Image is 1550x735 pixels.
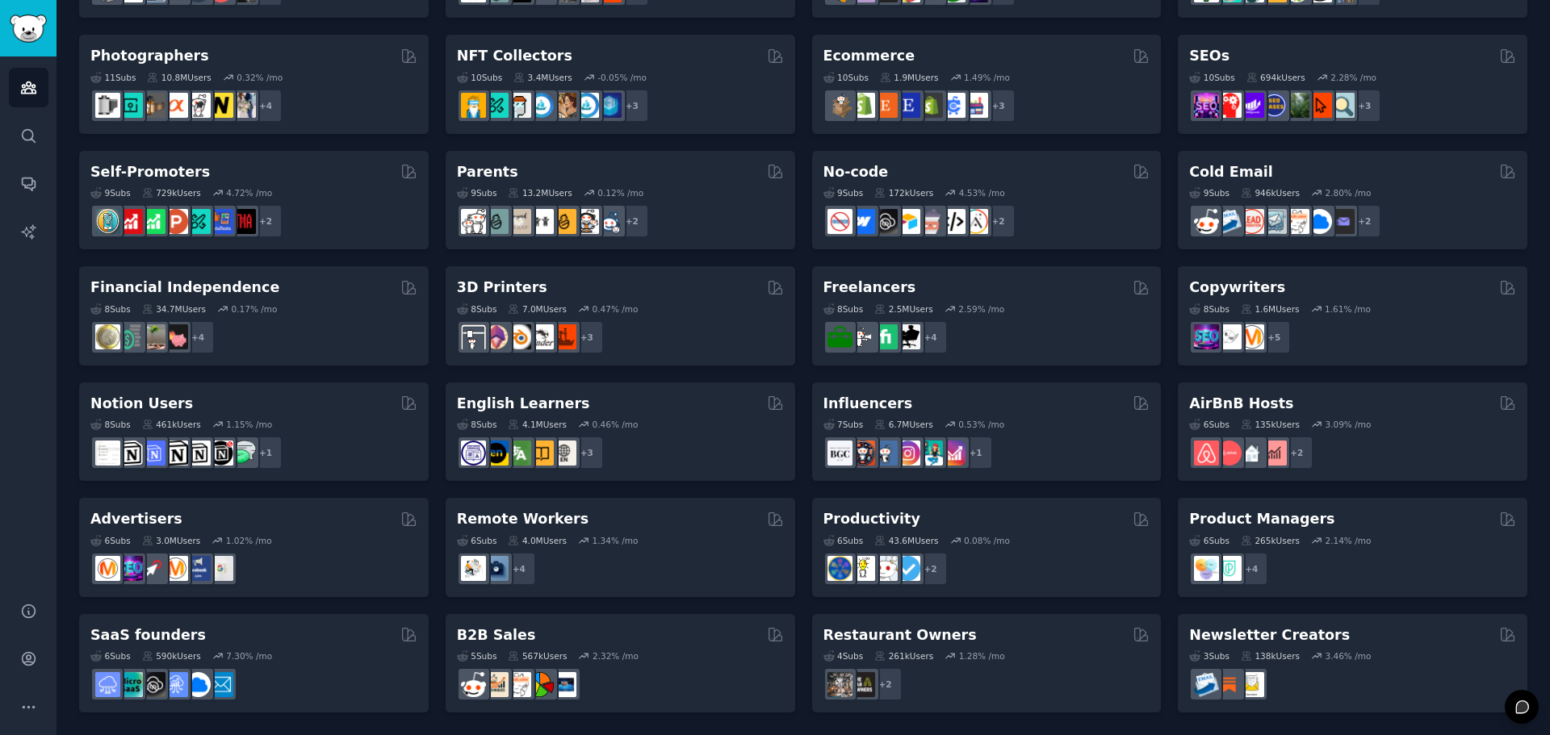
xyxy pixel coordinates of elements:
h2: Parents [457,162,518,182]
img: NotionPromote [231,441,256,466]
img: FacebookAds [186,556,211,581]
img: SaaSSales [163,672,188,697]
div: 3.09 % /mo [1325,419,1371,430]
div: 1.49 % /mo [964,72,1010,83]
div: 2.32 % /mo [593,650,639,662]
div: 4.72 % /mo [226,187,272,198]
img: nocodelowcode [918,209,943,234]
div: + 3 [570,320,604,354]
div: 2.14 % /mo [1325,535,1371,546]
img: SingleParents [484,209,509,234]
img: ProductHunters [163,209,188,234]
img: NoCodeSaaS [140,672,165,697]
img: restaurantowners [827,672,852,697]
img: BarOwners [850,672,875,697]
img: TechSEO [1217,93,1242,118]
div: + 2 [615,204,649,238]
img: SonyAlpha [163,93,188,118]
img: selfpromotion [140,209,165,234]
div: 4.53 % /mo [959,187,1005,198]
div: 1.15 % /mo [226,419,272,430]
h2: Copywriters [1189,278,1285,298]
div: 8 Sub s [90,303,131,315]
div: + 4 [914,320,948,354]
img: Notiontemplates [95,441,120,466]
img: Newsletters [1239,672,1264,697]
img: ender3 [529,324,554,349]
div: 1.6M Users [1241,303,1300,315]
img: Emailmarketing [1217,209,1242,234]
div: 4.1M Users [508,419,567,430]
img: FreeNotionTemplates [140,441,165,466]
img: NoCodeSaaS [873,209,898,234]
div: 261k Users [874,650,933,662]
div: + 3 [1347,89,1381,123]
h2: Remote Workers [457,509,589,529]
div: + 2 [249,204,283,238]
div: 9 Sub s [1189,187,1230,198]
img: B2BSaaS [186,672,211,697]
div: 13.2M Users [508,187,572,198]
img: Etsy [873,93,898,118]
div: 6 Sub s [457,535,497,546]
h2: Notion Users [90,394,193,414]
div: 135k Users [1241,419,1300,430]
h2: English Learners [457,394,590,414]
div: 0.47 % /mo [593,303,639,315]
h2: SEOs [1189,46,1230,66]
img: RemoteJobs [461,556,486,581]
img: AirBnBHosts [1217,441,1242,466]
img: salestechniques [484,672,509,697]
div: 2.5M Users [874,303,933,315]
h2: Productivity [823,509,920,529]
div: 8 Sub s [457,419,497,430]
img: beyondthebump [506,209,531,234]
img: SEO_cases [1262,93,1287,118]
div: 3.4M Users [513,72,572,83]
img: Fire [140,324,165,349]
div: 4 Sub s [823,650,864,662]
img: DigitalItems [597,93,622,118]
img: influencermarketing [918,441,943,466]
div: 1.34 % /mo [593,535,639,546]
img: Logotipo de GummySearch [10,15,47,43]
div: + 2 [982,204,1016,238]
div: 10 Sub s [457,72,502,83]
h2: No-code [823,162,889,182]
div: 172k Users [874,187,933,198]
img: KeepWriting [1217,324,1242,349]
div: 3.46 % /mo [1325,650,1371,662]
img: EnglishLearning [484,441,509,466]
img: WeddingPhotography [231,93,256,118]
div: 2.59 % /mo [958,303,1004,315]
img: FinancialPlanning [118,324,143,349]
div: 6 Sub s [1189,419,1230,430]
img: NoCodeMovement [940,209,966,234]
h2: Photographers [90,46,209,66]
img: Learn_English [551,441,576,466]
img: OpenSeaNFT [529,93,554,118]
img: googleads [208,556,233,581]
div: -0.05 % /mo [597,72,647,83]
h2: Newsletter Creators [1189,625,1350,645]
div: 7.0M Users [508,303,567,315]
img: LifeProTips [827,556,852,581]
div: 6 Sub s [90,535,131,546]
img: youtubepromotion [118,209,143,234]
img: SEO [1194,324,1219,349]
div: 0.12 % /mo [597,187,643,198]
div: 10 Sub s [823,72,869,83]
img: LearnEnglishOnReddit [529,441,554,466]
h2: Self-Promoters [90,162,210,182]
h2: Product Managers [1189,509,1334,529]
h2: Cold Email [1189,162,1272,182]
img: advertising [163,556,188,581]
img: SEO_Digital_Marketing [1194,93,1219,118]
h2: Restaurant Owners [823,625,977,645]
div: 3 Sub s [1189,650,1230,662]
div: + 2 [1280,436,1313,470]
img: alphaandbetausers [186,209,211,234]
h2: Ecommerce [823,46,915,66]
img: 3Dprinting [461,324,486,349]
img: The_SEO [1330,93,1355,118]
